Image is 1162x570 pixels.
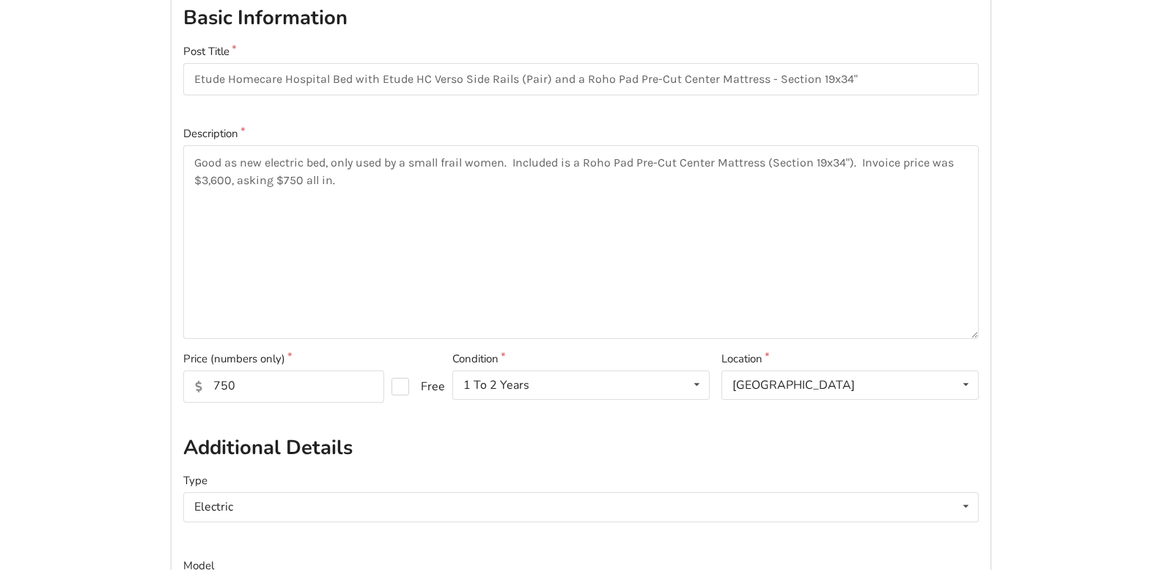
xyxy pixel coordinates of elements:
[183,43,979,60] label: Post Title
[183,435,979,461] h2: Additional Details
[183,351,441,368] label: Price (numbers only)
[183,5,979,31] h2: Basic Information
[194,501,233,513] div: Electric
[183,145,979,339] textarea: Good as new electric bed, only used by a small frail women. Included is a Roho Pad Pre-Cut Center...
[183,472,979,489] label: Type
[452,351,710,368] label: Condition
[391,378,433,395] label: Free
[183,125,979,142] label: Description
[463,379,529,391] div: 1 To 2 Years
[732,379,855,391] div: [GEOGRAPHIC_DATA]
[721,351,979,368] label: Location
